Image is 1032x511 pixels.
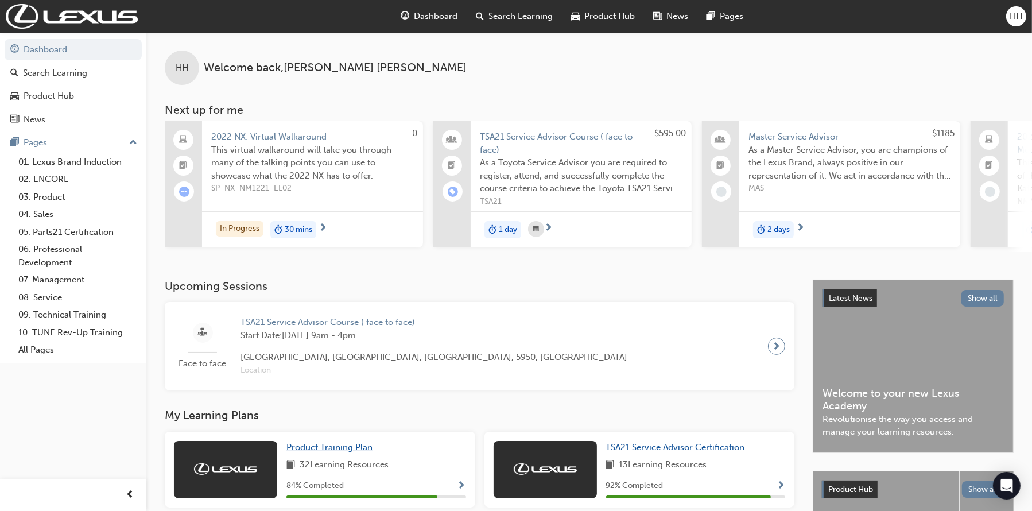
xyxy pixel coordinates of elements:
[14,188,142,206] a: 03. Product
[986,133,994,148] span: laptop-icon
[457,479,466,493] button: Show Progress
[285,223,312,237] span: 30 mins
[240,351,627,364] span: [GEOGRAPHIC_DATA], [GEOGRAPHIC_DATA], [GEOGRAPHIC_DATA], 5950, [GEOGRAPHIC_DATA]
[274,222,282,237] span: duration-icon
[5,63,142,84] a: Search Learning
[823,413,1004,439] span: Revolutionise the way you access and manage your learning resources.
[24,136,47,149] div: Pages
[412,128,417,138] span: 0
[480,156,682,195] span: As a Toyota Service Advisor you are required to register, attend, and successfully complete the c...
[240,329,627,342] span: Start Date: [DATE] 9am - 4pm
[176,61,188,75] span: HH
[606,441,750,454] a: TSA21 Service Advisor Certification
[14,223,142,241] a: 05. Parts21 Certification
[199,326,207,340] span: sessionType_FACE_TO_FACE-icon
[5,37,142,132] button: DashboardSearch LearningProduct HubNews
[414,10,457,23] span: Dashboard
[985,187,995,197] span: learningRecordVerb_NONE-icon
[457,481,466,491] span: Show Progress
[23,67,87,80] div: Search Learning
[499,223,517,237] span: 1 day
[10,138,19,148] span: pages-icon
[606,479,664,493] span: 92 % Completed
[24,90,74,103] div: Product Hub
[697,5,752,28] a: pages-iconPages
[757,222,765,237] span: duration-icon
[813,280,1014,453] a: Latest NewsShow allWelcome to your new Lexus AcademyRevolutionise the way you access and manage y...
[174,357,231,370] span: Face to face
[823,387,1004,413] span: Welcome to your new Lexus Academy
[14,289,142,307] a: 08. Service
[286,458,295,473] span: book-icon
[448,133,456,148] span: people-icon
[391,5,467,28] a: guage-iconDashboard
[6,4,138,29] img: Trak
[5,132,142,153] button: Pages
[619,458,707,473] span: 13 Learning Resources
[716,187,727,197] span: learningRecordVerb_NONE-icon
[822,481,1004,499] a: Product HubShow all
[211,144,414,183] span: This virtual walkaround will take you through many of the talking points you can use to showcase ...
[211,182,414,195] span: SP_NX_NM1221_EL02
[211,130,414,144] span: 2022 NX: Virtual Walkaround
[828,485,873,494] span: Product Hub
[165,280,794,293] h3: Upcoming Sessions
[448,187,458,197] span: learningRecordVerb_ENROLL-icon
[146,103,1032,117] h3: Next up for me
[480,130,682,156] span: TSA21 Service Advisor Course ( face to face)
[286,442,373,452] span: Product Training Plan
[644,5,697,28] a: news-iconNews
[14,324,142,342] a: 10. TUNE Rev-Up Training
[653,9,662,24] span: news-icon
[767,223,790,237] span: 2 days
[286,479,344,493] span: 84 % Completed
[488,222,496,237] span: duration-icon
[533,222,539,237] span: calendar-icon
[514,463,577,475] img: Trak
[180,133,188,148] span: laptop-icon
[14,241,142,271] a: 06. Professional Development
[14,171,142,188] a: 02. ENCORE
[10,115,19,125] span: news-icon
[961,290,1004,307] button: Show all
[433,121,692,247] a: $595.00TSA21 Service Advisor Course ( face to face)As a Toyota Service Advisor you are required t...
[986,158,994,173] span: booktick-icon
[488,10,553,23] span: Search Learning
[544,223,553,234] span: next-icon
[467,5,562,28] a: search-iconSearch Learning
[748,130,951,144] span: Master Service Advisor
[571,9,580,24] span: car-icon
[748,182,951,195] span: MAS
[654,128,686,138] span: $595.00
[448,158,456,173] span: booktick-icon
[24,113,45,126] div: News
[174,311,785,381] a: Face to faceTSA21 Service Advisor Course ( face to face)Start Date:[DATE] 9am - 4pm[GEOGRAPHIC_DA...
[717,133,725,148] span: people-icon
[14,271,142,289] a: 07. Management
[666,10,688,23] span: News
[179,187,189,197] span: learningRecordVerb_ATTEMPT-icon
[707,9,715,24] span: pages-icon
[777,481,785,491] span: Show Progress
[319,223,327,234] span: next-icon
[194,463,257,475] img: Trak
[932,128,955,138] span: $1185
[216,221,263,237] div: In Progress
[240,364,627,377] span: Location
[10,68,18,79] span: search-icon
[717,158,725,173] span: booktick-icon
[286,441,377,454] a: Product Training Plan
[14,153,142,171] a: 01. Lexus Brand Induction
[5,39,142,60] a: Dashboard
[1006,6,1026,26] button: HH
[5,109,142,130] a: News
[584,10,635,23] span: Product Hub
[1010,10,1023,23] span: HH
[10,91,19,102] span: car-icon
[14,341,142,359] a: All Pages
[748,144,951,183] span: As a Master Service Advisor, you are champions of the Lexus Brand, always positive in our represe...
[606,458,615,473] span: book-icon
[562,5,644,28] a: car-iconProduct Hub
